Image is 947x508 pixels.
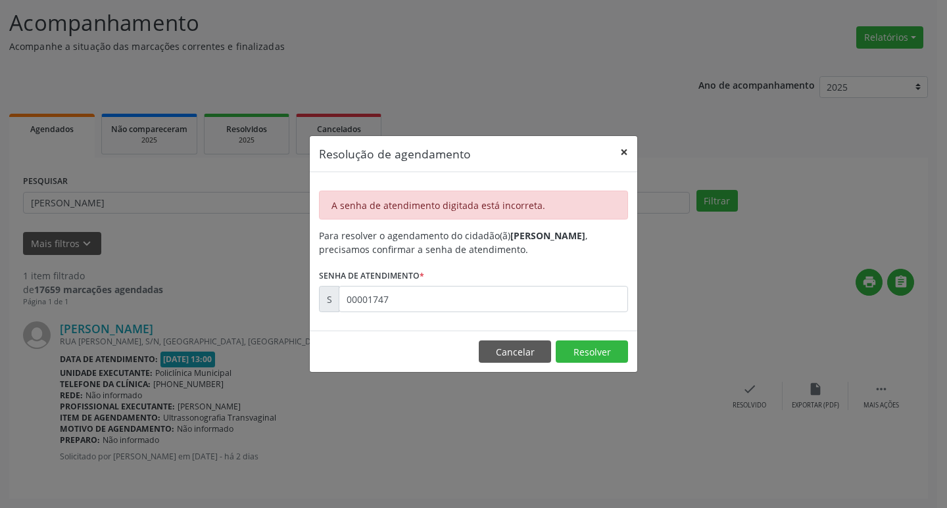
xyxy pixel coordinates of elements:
div: S [319,286,339,312]
h5: Resolução de agendamento [319,145,471,162]
button: Close [611,136,637,168]
div: A senha de atendimento digitada está incorreta. [319,191,628,219]
div: Para resolver o agendamento do cidadão(ã) , precisamos confirmar a senha de atendimento. [319,229,628,256]
b: [PERSON_NAME] [510,229,585,242]
button: Resolver [556,340,628,363]
label: Senha de atendimento [319,266,424,286]
button: Cancelar [479,340,551,363]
